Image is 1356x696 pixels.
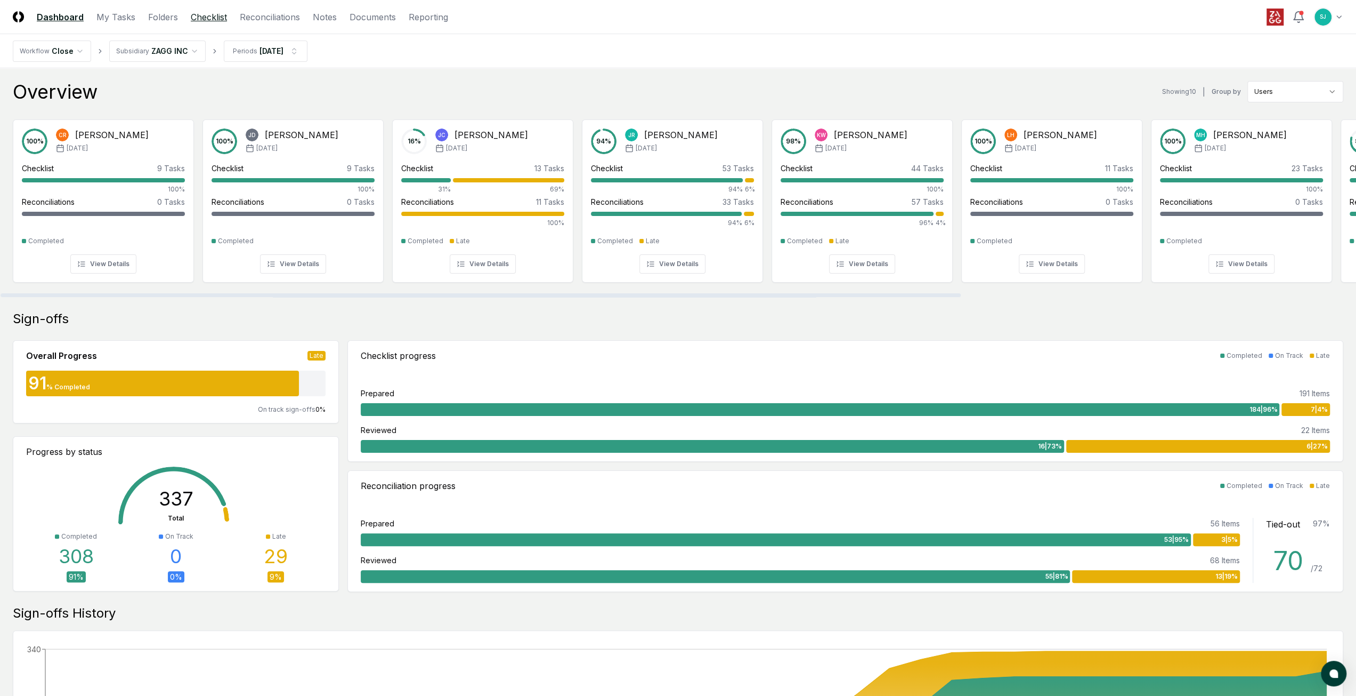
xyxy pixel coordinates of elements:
div: 94% [591,185,743,194]
div: 91 % [67,571,86,582]
div: [PERSON_NAME] [1213,129,1287,141]
div: Prepared [361,518,394,529]
div: 6% [744,218,754,228]
a: Dashboard [37,11,84,23]
div: 9 Tasks [347,163,375,174]
button: atlas-launcher [1321,661,1346,686]
div: [PERSON_NAME] [454,129,528,141]
div: 100% [781,185,944,194]
div: [PERSON_NAME] [644,129,718,141]
div: Completed [1227,481,1262,491]
div: Showing 10 [1162,87,1196,97]
div: Reconciliations [1160,196,1213,207]
div: 33 Tasks [722,196,754,207]
div: 70 [1273,548,1311,574]
div: 0 Tasks [157,196,185,207]
a: 16%JC[PERSON_NAME][DATE]Checklist13 Tasks31%69%Reconciliations11 Tasks100%CompletedLateView Details [392,111,573,283]
div: 9 Tasks [157,163,185,174]
div: Tied-out [1266,518,1300,531]
button: View Details [829,254,895,274]
div: Checklist progress [361,349,436,362]
div: On Track [1275,481,1303,491]
div: 308 [59,546,94,567]
span: 7 | 4 % [1311,405,1328,414]
div: Completed [1227,351,1262,361]
img: ZAGG logo [1266,9,1284,26]
div: 29 [264,546,288,567]
button: Periods[DATE] [224,41,307,62]
button: View Details [70,254,136,274]
span: [DATE] [636,143,657,153]
div: 22 Items [1301,425,1330,436]
div: Completed [218,236,254,246]
button: View Details [260,254,326,274]
div: Sign-offs History [13,605,1343,622]
div: Late [456,236,470,246]
div: 100% [970,185,1133,194]
div: Reviewed [361,555,396,566]
div: 56 Items [1211,518,1240,529]
button: View Details [450,254,516,274]
span: 13 | 19 % [1215,572,1238,581]
div: 57 Tasks [912,196,944,207]
div: Checklist [591,163,623,174]
span: JC [438,131,445,139]
div: 100% [401,218,564,228]
div: 4% [936,218,944,228]
span: [DATE] [1205,143,1226,153]
div: Checklist [212,163,243,174]
span: JD [248,131,256,139]
div: 13 Tasks [534,163,564,174]
span: 53 | 95 % [1164,535,1189,545]
a: 98%KW[PERSON_NAME][DATE]Checklist44 Tasks100%Reconciliations57 Tasks96%4%CompletedLateView Details [772,111,953,283]
a: Checklist [191,11,227,23]
span: 0 % [315,405,326,413]
div: 0 Tasks [347,196,375,207]
span: 3 | 5 % [1221,535,1238,545]
div: 100% [22,185,185,194]
div: Completed [977,236,1012,246]
a: Reconciliation progressCompletedOn TrackLatePrepared56 Items53|95%3|5%Reviewed68 Items55|81%13|19... [347,470,1343,592]
span: [DATE] [67,143,88,153]
span: On track sign-offs [258,405,315,413]
span: 6 | 27 % [1306,442,1328,451]
div: 11 Tasks [536,196,564,207]
div: 0 Tasks [1295,196,1323,207]
div: | [1203,86,1205,98]
div: Checklist [22,163,54,174]
div: [PERSON_NAME] [1024,129,1097,141]
div: 191 Items [1300,388,1330,399]
div: 44 Tasks [911,163,944,174]
span: [DATE] [1015,143,1036,153]
button: View Details [1019,254,1085,274]
button: View Details [639,254,705,274]
div: Completed [597,236,633,246]
span: [DATE] [256,143,278,153]
div: 11 Tasks [1105,163,1133,174]
a: My Tasks [96,11,135,23]
div: 31% [401,185,451,194]
div: Completed [408,236,443,246]
div: 6% [745,185,754,194]
div: 97 % [1313,518,1330,531]
div: 96% [781,218,933,228]
div: Reconciliation progress [361,479,456,492]
div: Reconciliations [970,196,1023,207]
div: Reconciliations [212,196,264,207]
div: 53 Tasks [722,163,754,174]
div: Late [1316,481,1330,491]
span: LH [1007,131,1014,139]
span: CR [59,131,67,139]
div: Sign-offs [13,310,1343,327]
button: SJ [1313,7,1333,27]
a: Notes [313,11,337,23]
div: 91 [26,375,46,392]
div: Reconciliations [22,196,75,207]
div: Checklist [970,163,1002,174]
div: [DATE] [259,45,283,57]
div: Completed [61,532,97,541]
div: Completed [1166,236,1202,246]
div: Checklist [1160,163,1192,174]
div: [PERSON_NAME] [834,129,907,141]
div: Completed [28,236,64,246]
